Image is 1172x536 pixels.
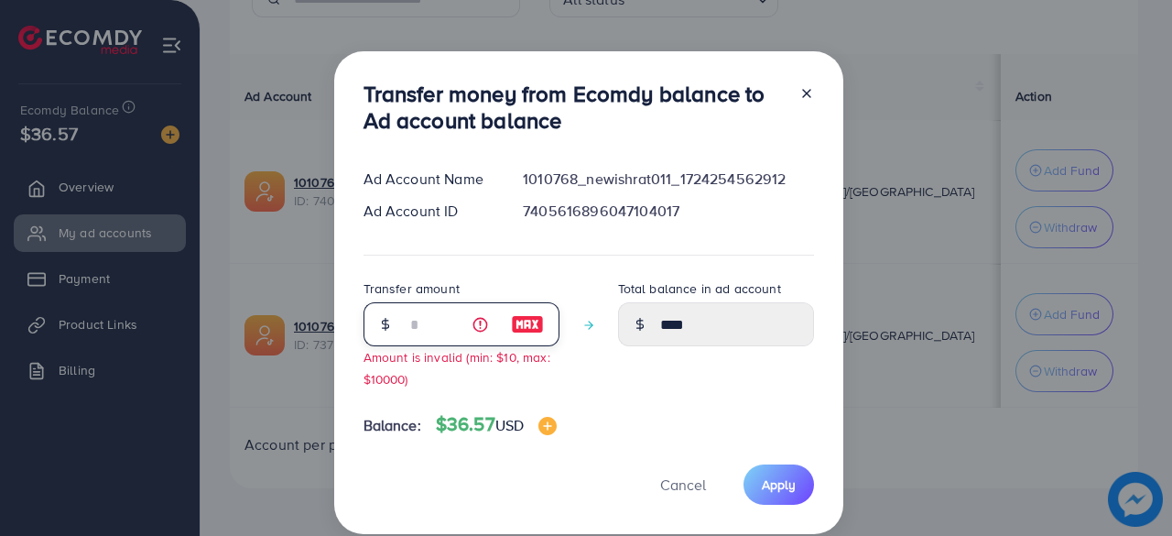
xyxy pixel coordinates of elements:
[436,413,557,436] h4: $36.57
[495,415,524,435] span: USD
[364,348,550,387] small: Amount is invalid (min: $10, max: $10000)
[364,279,460,298] label: Transfer amount
[511,313,544,335] img: image
[508,201,828,222] div: 7405616896047104017
[660,475,706,495] span: Cancel
[508,169,828,190] div: 1010768_newishrat011_1724254562912
[538,417,557,435] img: image
[637,465,729,504] button: Cancel
[349,201,509,222] div: Ad Account ID
[762,476,796,494] span: Apply
[364,415,421,436] span: Balance:
[349,169,509,190] div: Ad Account Name
[618,279,781,298] label: Total balance in ad account
[364,81,785,134] h3: Transfer money from Ecomdy balance to Ad account balance
[743,465,814,504] button: Apply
